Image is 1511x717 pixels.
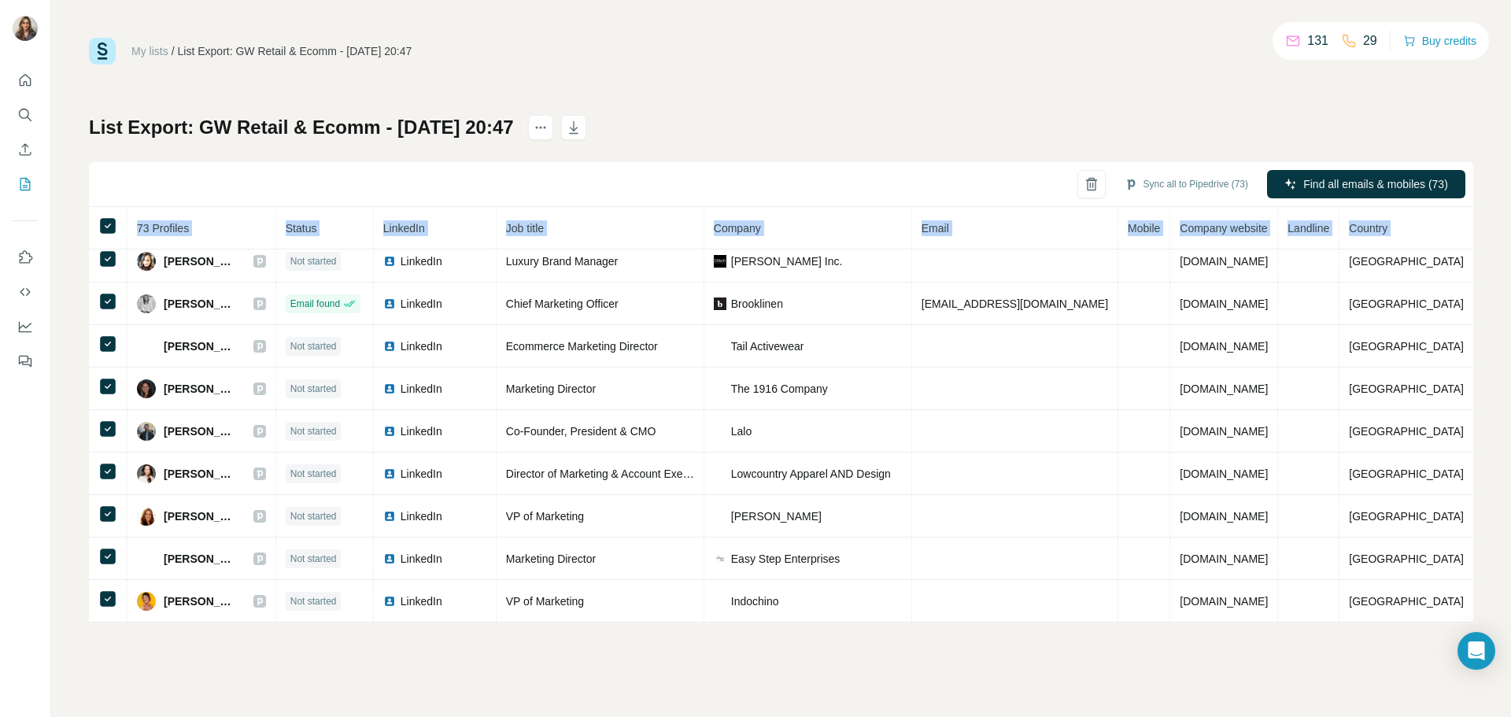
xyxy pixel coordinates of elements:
img: LinkedIn logo [383,340,396,353]
span: Country [1349,222,1387,235]
img: LinkedIn logo [383,553,396,565]
img: company-logo [714,595,726,608]
span: [DOMAIN_NAME] [1180,468,1268,480]
button: My lists [13,170,38,198]
span: [GEOGRAPHIC_DATA] [1349,383,1464,395]
span: [PERSON_NAME] [164,423,238,439]
span: Not started [290,594,337,608]
span: [PERSON_NAME] [164,381,238,397]
button: actions [528,115,553,140]
span: [GEOGRAPHIC_DATA] [1349,595,1464,608]
img: LinkedIn logo [383,595,396,608]
button: Use Surfe API [13,278,38,306]
img: Surfe Logo [89,38,116,65]
span: LinkedIn [401,338,442,354]
span: LinkedIn [383,222,425,235]
button: Feedback [13,347,38,375]
li: / [172,43,175,59]
img: Avatar [137,507,156,526]
span: Easy Step Enterprises [731,551,840,567]
span: [PERSON_NAME] [164,338,238,354]
span: [DOMAIN_NAME] [1180,510,1268,523]
span: Not started [290,552,337,566]
img: company-logo [714,385,726,391]
span: Indochino [731,593,779,609]
span: [DOMAIN_NAME] [1180,425,1268,438]
span: [DOMAIN_NAME] [1180,298,1268,310]
span: Not started [290,382,337,396]
span: Company website [1180,222,1267,235]
span: Lalo [731,423,752,439]
span: [PERSON_NAME] [164,593,238,609]
span: Marketing Director [506,553,596,565]
div: List Export: GW Retail & Ecomm - [DATE] 20:47 [178,43,412,59]
span: Status [286,222,317,235]
span: Co-Founder, President & CMO [506,425,656,438]
img: LinkedIn logo [383,510,396,523]
span: [PERSON_NAME] [731,508,822,524]
span: 73 Profiles [137,222,189,235]
span: [GEOGRAPHIC_DATA] [1349,298,1464,310]
img: Avatar [137,549,156,568]
span: [GEOGRAPHIC_DATA] [1349,553,1464,565]
span: LinkedIn [401,423,442,439]
span: Director of Marketing & Account Executive at LCAAD | Driving Brand Growth & Strategic Partnerships [506,468,1000,480]
span: Not started [290,424,337,438]
img: company-logo [714,471,726,475]
span: [DOMAIN_NAME] [1180,553,1268,565]
img: company-logo [714,429,726,432]
button: Find all emails & mobiles (73) [1267,170,1465,198]
img: Avatar [13,16,38,41]
span: Not started [290,339,337,353]
span: Not started [290,509,337,523]
span: VP of Marketing [506,595,584,608]
span: Find all emails & mobiles (73) [1303,176,1448,192]
img: company-logo [714,340,726,353]
button: Search [13,101,38,129]
span: [GEOGRAPHIC_DATA] [1349,255,1464,268]
img: Avatar [137,592,156,611]
img: Avatar [137,294,156,313]
button: Use Surfe on LinkedIn [13,243,38,272]
span: Luxury Brand Manager [506,255,618,268]
span: The 1916 Company [731,381,828,397]
span: Mobile [1128,222,1160,235]
span: Marketing Director [506,383,596,395]
div: Open Intercom Messenger [1457,632,1495,670]
span: Ecommerce Marketing Director [506,340,658,353]
img: Avatar [137,379,156,398]
button: Enrich CSV [13,135,38,164]
span: [PERSON_NAME] [164,253,238,269]
span: [GEOGRAPHIC_DATA] [1349,468,1464,480]
span: [GEOGRAPHIC_DATA] [1349,510,1464,523]
span: LinkedIn [401,296,442,312]
p: 29 [1363,31,1377,50]
span: [GEOGRAPHIC_DATA] [1349,425,1464,438]
p: 131 [1307,31,1328,50]
img: LinkedIn logo [383,425,396,438]
img: company-logo [714,255,726,268]
button: Quick start [13,66,38,94]
span: Email [922,222,949,235]
span: Landline [1287,222,1329,235]
img: Avatar [137,464,156,483]
span: [PERSON_NAME] [164,551,238,567]
span: Email found [290,297,340,311]
span: [PERSON_NAME] [164,508,238,524]
span: LinkedIn [401,253,442,269]
img: company-logo [714,298,726,310]
img: Avatar [137,252,156,271]
span: LinkedIn [401,593,442,609]
img: company-logo [714,553,726,565]
a: My lists [131,45,168,57]
img: LinkedIn logo [383,383,396,395]
span: Company [714,222,761,235]
span: [DOMAIN_NAME] [1180,340,1268,353]
span: Job title [506,222,544,235]
span: LinkedIn [401,551,442,567]
span: LinkedIn [401,508,442,524]
button: Buy credits [1403,30,1476,52]
span: VP of Marketing [506,510,584,523]
img: company-logo [714,510,726,523]
span: Not started [290,467,337,481]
